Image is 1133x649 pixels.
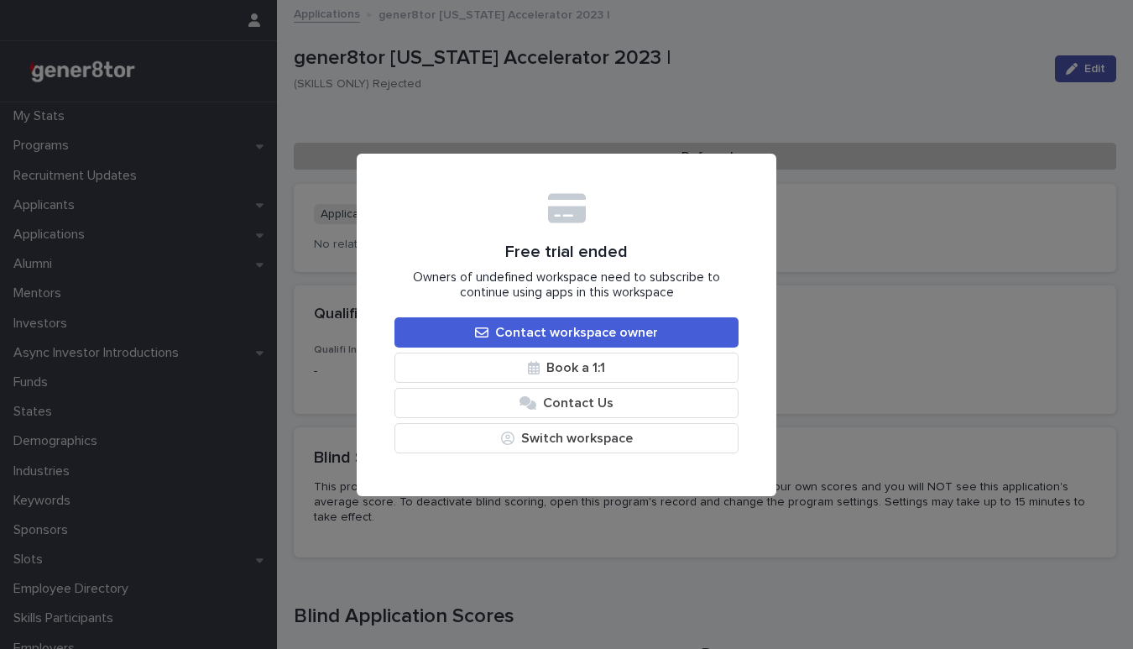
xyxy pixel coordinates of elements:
span: Contact workspace owner [495,326,658,339]
span: Owners of undefined workspace need to subscribe to continue using apps in this workspace [394,270,739,301]
span: Free trial ended [505,242,628,262]
span: Book a 1:1 [546,361,605,374]
a: Contact workspace owner [394,317,739,348]
button: Contact Us [394,388,739,418]
a: Book a 1:1 [394,353,739,383]
span: Contact Us [543,396,613,410]
button: Switch workspace [394,423,739,453]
